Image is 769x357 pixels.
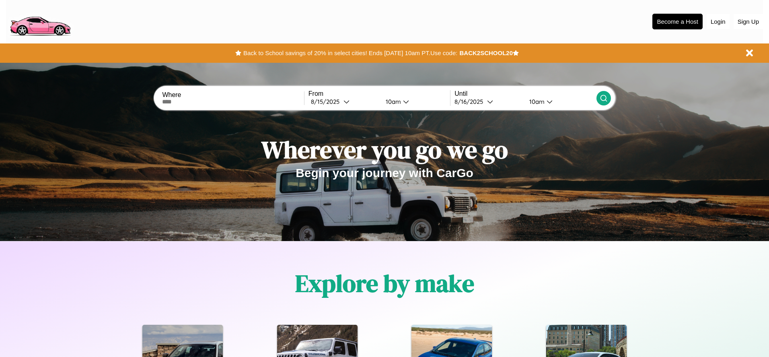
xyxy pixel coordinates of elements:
button: 8/15/2025 [308,97,379,106]
label: Until [454,90,596,97]
button: Login [707,14,730,29]
img: logo [6,4,74,38]
button: 10am [379,97,450,106]
label: Where [162,91,304,99]
label: From [308,90,450,97]
button: 10am [523,97,596,106]
div: 10am [382,98,403,105]
b: BACK2SCHOOL20 [459,50,513,56]
h1: Explore by make [295,267,474,300]
div: 10am [525,98,547,105]
button: Become a Host [652,14,703,29]
div: 8 / 16 / 2025 [454,98,487,105]
button: Sign Up [734,14,763,29]
div: 8 / 15 / 2025 [311,98,343,105]
button: Back to School savings of 20% in select cities! Ends [DATE] 10am PT.Use code: [241,47,459,59]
